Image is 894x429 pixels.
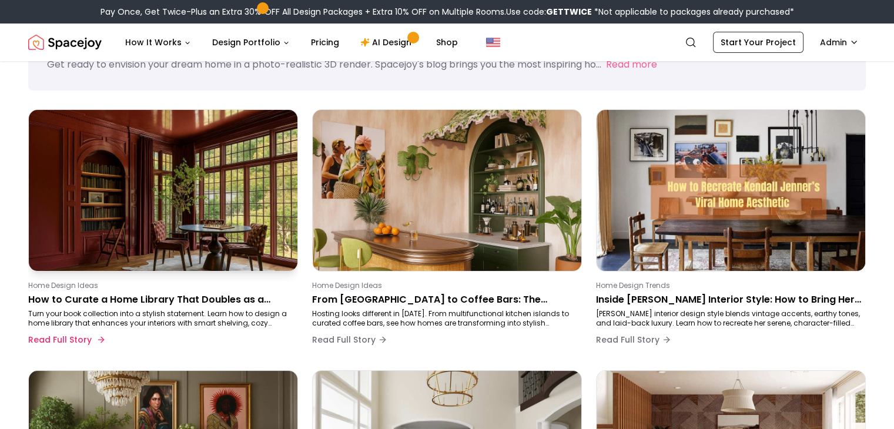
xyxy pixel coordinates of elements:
img: Spacejoy Logo [28,31,102,54]
button: Design Portfolio [203,31,299,54]
p: Home Design Ideas [28,281,293,290]
img: Inside Kendall Jenner’s Interior Style: How to Bring Her Serene, Vintage-Meets-Luxury Aesthetic Home [597,110,865,271]
p: Home Design Ideas [312,281,577,290]
button: Read Full Story [28,328,103,351]
p: Home Design Trends [596,281,861,290]
nav: Global [28,24,866,61]
a: Shop [427,31,467,54]
a: Pricing [302,31,349,54]
nav: Main [116,31,467,54]
button: How It Works [116,31,200,54]
img: United States [486,35,500,49]
p: Inside [PERSON_NAME] Interior Style: How to Bring Her Serene, Vintage-Meets-Luxury Aesthetic Home [596,293,861,307]
img: From Kitchen Islands to Coffee Bars: The Entertaining Trends Defining Homes in 2025 [313,110,581,271]
button: Read Full Story [312,328,387,351]
p: Get ready to envision your dream home in a photo-realistic 3D render. Spacejoy's blog brings you ... [47,58,601,71]
button: Read Full Story [596,328,671,351]
p: [PERSON_NAME] interior design style blends vintage accents, earthy tones, and laid-back luxury. L... [596,309,861,328]
span: *Not applicable to packages already purchased* [592,6,794,18]
a: Start Your Project [713,32,803,53]
a: How to Curate a Home Library That Doubles as a Stunning Design FeatureHome Design IdeasHow to Cur... [28,109,298,356]
p: How to Curate a Home Library That Doubles as a Stunning Design Feature [28,293,293,307]
button: Admin [813,32,866,53]
p: Turn your book collection into a stylish statement. Learn how to design a home library that enhan... [28,309,293,328]
b: GETTWICE [546,6,592,18]
img: How to Curate a Home Library That Doubles as a Stunning Design Feature [29,110,297,271]
a: Inside Kendall Jenner’s Interior Style: How to Bring Her Serene, Vintage-Meets-Luxury Aesthetic H... [596,109,866,356]
p: From [GEOGRAPHIC_DATA] to Coffee Bars: The Entertaining Trends Defining Homes in [DATE] [312,293,577,307]
a: AI Design [351,31,424,54]
a: Spacejoy [28,31,102,54]
p: Hosting looks different in [DATE]. From multifunctional kitchen islands to curated coffee bars, s... [312,309,577,328]
div: Pay Once, Get Twice-Plus an Extra 30% OFF All Design Packages + Extra 10% OFF on Multiple Rooms. [101,6,794,18]
button: Read more [606,58,657,72]
a: From Kitchen Islands to Coffee Bars: The Entertaining Trends Defining Homes in 2025Home Design Id... [312,109,582,356]
span: Use code: [506,6,592,18]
